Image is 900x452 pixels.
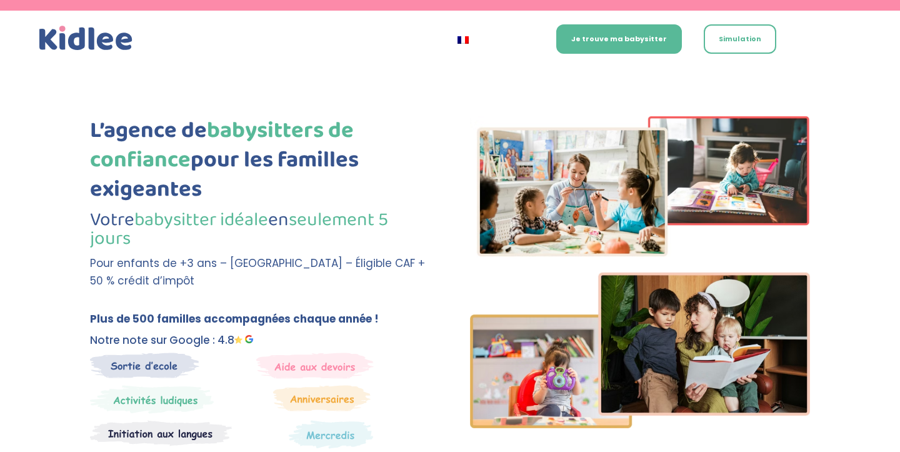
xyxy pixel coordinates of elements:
[36,23,136,54] img: logo_kidlee_bleu
[90,116,430,210] h1: L’agence de pour les familles exigeantes
[704,24,776,54] a: Simulation
[90,353,199,378] img: Sortie decole
[90,420,232,446] img: Atelier thematique
[90,205,388,254] span: Votre en
[90,113,354,178] span: babysitters de confiance
[134,205,268,235] span: babysitter idéale
[90,256,425,289] span: Pour enfants de +3 ans – [GEOGRAPHIC_DATA] – Éligible CAF + 50 % crédit d’impôt
[289,420,373,449] img: Thematique
[90,311,379,326] b: Plus de 500 familles accompagnées chaque année !
[273,385,371,411] img: Anniversaire
[90,205,388,254] span: seulement 5 jours
[556,24,682,54] a: Je trouve ma babysitter
[470,417,810,432] picture: Imgs-2
[457,36,469,44] img: Français
[90,385,214,414] img: Mercredi
[90,331,430,349] p: Notre note sur Google : 4.8
[36,23,136,54] a: Kidlee Logo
